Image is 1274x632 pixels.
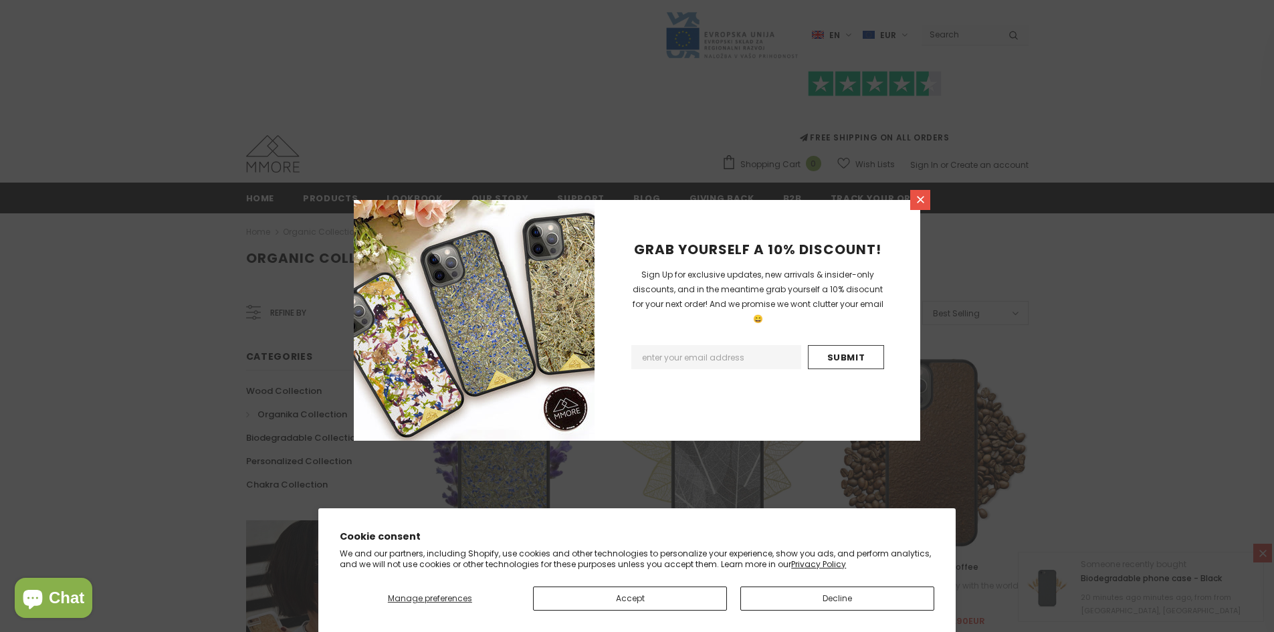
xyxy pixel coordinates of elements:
[808,345,884,369] input: Submit
[791,558,846,570] a: Privacy Policy
[11,578,96,621] inbox-online-store-chat: Shopify online store chat
[340,587,520,611] button: Manage preferences
[533,587,727,611] button: Accept
[340,548,934,569] p: We and our partners, including Shopify, use cookies and other technologies to personalize your ex...
[740,587,934,611] button: Decline
[910,190,930,210] a: Close
[634,240,881,259] span: GRAB YOURSELF A 10% DISCOUNT!
[340,530,934,544] h2: Cookie consent
[388,593,472,604] span: Manage preferences
[633,269,883,324] span: Sign Up for exclusive updates, new arrivals & insider-only discounts, and in the meantime grab yo...
[631,345,801,369] input: Email Address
